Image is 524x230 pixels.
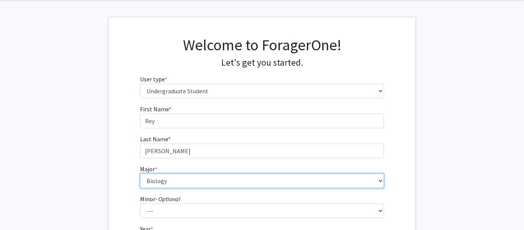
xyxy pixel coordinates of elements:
iframe: Chat [6,195,33,224]
span: Last Name [140,135,168,143]
label: Major [140,164,157,174]
span: First Name [140,105,169,113]
h1: Welcome to ForagerOne! [140,36,384,54]
i: - Optional [155,195,180,203]
label: Minor [140,194,180,204]
label: User type [140,74,167,84]
h4: Let's get you started. [140,57,384,68]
